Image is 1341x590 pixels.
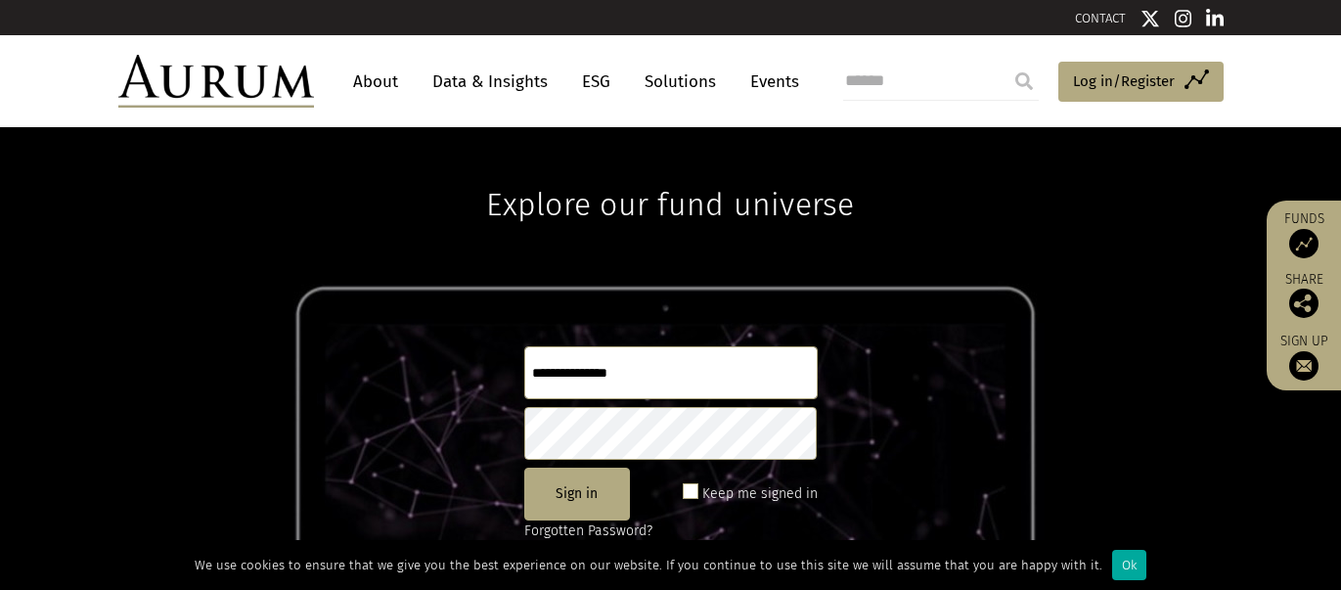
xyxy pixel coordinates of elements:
[740,64,799,100] a: Events
[1073,69,1175,93] span: Log in/Register
[1289,351,1319,381] img: Sign up to our newsletter
[423,64,558,100] a: Data & Insights
[1276,273,1331,318] div: Share
[1276,333,1331,381] a: Sign up
[524,522,652,539] a: Forgotten Password?
[1058,62,1224,103] a: Log in/Register
[1289,229,1319,258] img: Access Funds
[1112,550,1146,580] div: Ok
[343,64,408,100] a: About
[1276,210,1331,258] a: Funds
[1206,9,1224,28] img: Linkedin icon
[1005,62,1044,101] input: Submit
[635,64,726,100] a: Solutions
[572,64,620,100] a: ESG
[702,482,818,506] label: Keep me signed in
[118,55,314,108] img: Aurum
[1140,9,1160,28] img: Twitter icon
[486,127,854,223] h1: Explore our fund universe
[524,468,630,521] button: Sign in
[1075,11,1126,25] a: CONTACT
[1289,289,1319,318] img: Share this post
[1175,9,1192,28] img: Instagram icon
